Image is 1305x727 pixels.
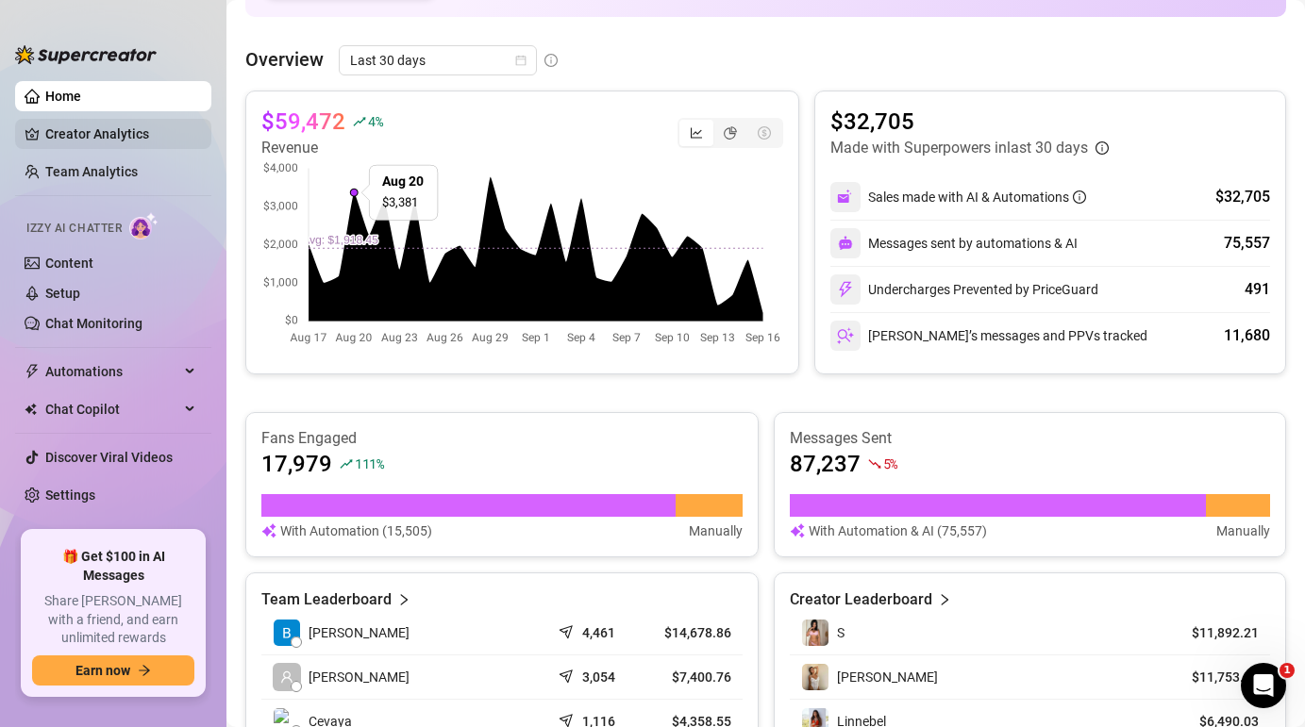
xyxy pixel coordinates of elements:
span: [PERSON_NAME] [309,622,410,643]
article: 3,054 [582,668,615,686]
div: $32,705 [1215,186,1270,208]
span: 5 % [883,454,897,472]
span: rise [353,115,366,128]
img: svg%3e [261,520,276,541]
img: logo-BBDzfeDw.svg [15,45,157,64]
article: $32,705 [830,107,1109,137]
span: calendar [515,55,527,66]
div: 75,557 [1224,232,1270,255]
div: segmented control [678,118,783,148]
span: [PERSON_NAME] [309,667,410,687]
span: info-circle [1073,190,1086,204]
span: 111 % [355,454,384,472]
span: send [559,665,577,684]
article: $11,892.21 [1173,623,1259,642]
button: Earn nowarrow-right [32,655,194,686]
img: svg%3e [837,327,854,344]
span: 1 [1280,663,1295,678]
a: Team Analytics [45,164,138,179]
span: [PERSON_NAME] [837,669,938,685]
a: Discover Viral Videos [45,450,173,465]
div: 11,680 [1224,324,1270,347]
span: Automations [45,356,179,387]
span: user [280,670,293,684]
img: Megan [802,664,828,690]
span: dollar-circle [758,126,771,140]
img: AI Chatter [129,212,159,240]
iframe: Intercom live chat [1241,663,1286,708]
article: 87,237 [790,449,861,479]
span: 🎁 Get $100 in AI Messages [32,548,194,585]
span: Izzy AI Chatter [26,220,122,238]
span: fall [868,457,881,471]
article: $7,400.76 [658,668,731,686]
span: 4 % [368,112,382,130]
article: Manually [689,520,743,541]
img: svg%3e [838,236,853,251]
article: $59,472 [261,107,345,137]
span: info-circle [544,54,558,67]
span: thunderbolt [25,364,40,379]
article: $11,753.59 [1173,668,1259,686]
img: svg%3e [837,281,854,298]
article: Overview [245,45,324,74]
article: Team Leaderboard [261,588,392,611]
article: Creator Leaderboard [790,588,932,611]
article: With Automation (15,505) [280,520,432,541]
a: Content [45,256,93,271]
span: right [397,588,410,611]
a: Chat Monitoring [45,316,142,331]
span: pie-chart [724,126,737,140]
span: line-chart [690,126,703,140]
article: 17,979 [261,449,332,479]
img: svg%3e [790,520,805,541]
span: send [559,620,577,639]
article: 4,461 [582,623,615,642]
img: svg%3e [837,189,854,206]
article: Made with Superpowers in last 30 days [830,137,1088,159]
span: Last 30 days [350,46,526,74]
article: Fans Engaged [261,428,743,449]
img: Chat Copilot [25,403,37,416]
span: Chat Copilot [45,394,179,424]
span: Earn now [75,663,130,678]
a: Setup [45,286,80,301]
article: Revenue [261,137,382,159]
span: right [938,588,951,611]
article: With Automation & AI (75,557) [809,520,987,541]
a: Settings [45,487,95,503]
div: [PERSON_NAME]’s messages and PPVs tracked [830,321,1147,351]
img: S [802,620,828,646]
div: Undercharges Prevented by PriceGuard [830,274,1098,305]
a: Home [45,89,81,104]
span: rise [340,457,353,471]
div: Sales made with AI & Automations [868,187,1086,207]
a: Creator Analytics [45,119,196,149]
img: Barbara van der… [274,620,300,646]
article: Messages Sent [790,428,1271,449]
span: arrow-right [138,664,151,677]
article: Manually [1216,520,1270,541]
span: S [837,625,845,640]
div: Messages sent by automations & AI [830,228,1078,258]
span: Share [PERSON_NAME] with a friend, and earn unlimited rewards [32,592,194,648]
span: info-circle [1096,141,1109,155]
div: 491 [1245,278,1270,301]
article: $14,678.86 [658,623,731,642]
